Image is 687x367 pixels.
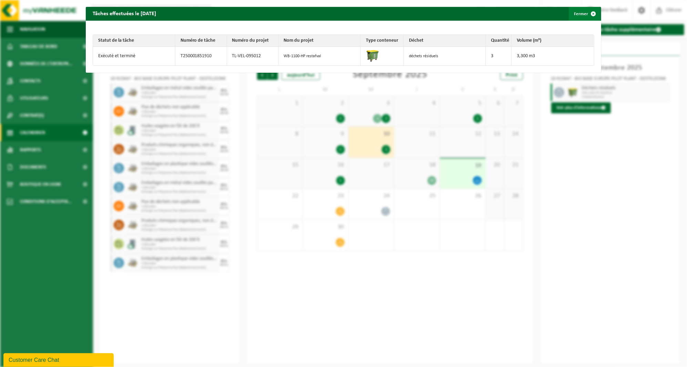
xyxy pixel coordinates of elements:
[404,35,486,47] th: Déchet
[361,35,404,47] th: Type conteneur
[569,7,601,21] button: Fermer
[486,35,512,47] th: Quantité
[86,7,163,20] h2: Tâches effectuées le [DATE]
[93,35,175,47] th: Statut de la tâche
[175,35,227,47] th: Numéro de tâche
[279,47,361,65] td: WB-1100-HP restafval
[93,47,175,65] td: Exécuté et terminé
[512,47,594,65] td: 3,300 m3
[3,352,115,367] iframe: chat widget
[486,47,512,65] td: 3
[227,47,279,65] td: TL-VEL-095012
[227,35,279,47] th: Numéro du projet
[512,35,594,47] th: Volume (m³)
[175,47,227,65] td: T250001851910
[366,49,380,62] img: WB-1100-HPE-GN-50
[279,35,361,47] th: Nom du projet
[404,47,486,65] td: déchets résiduels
